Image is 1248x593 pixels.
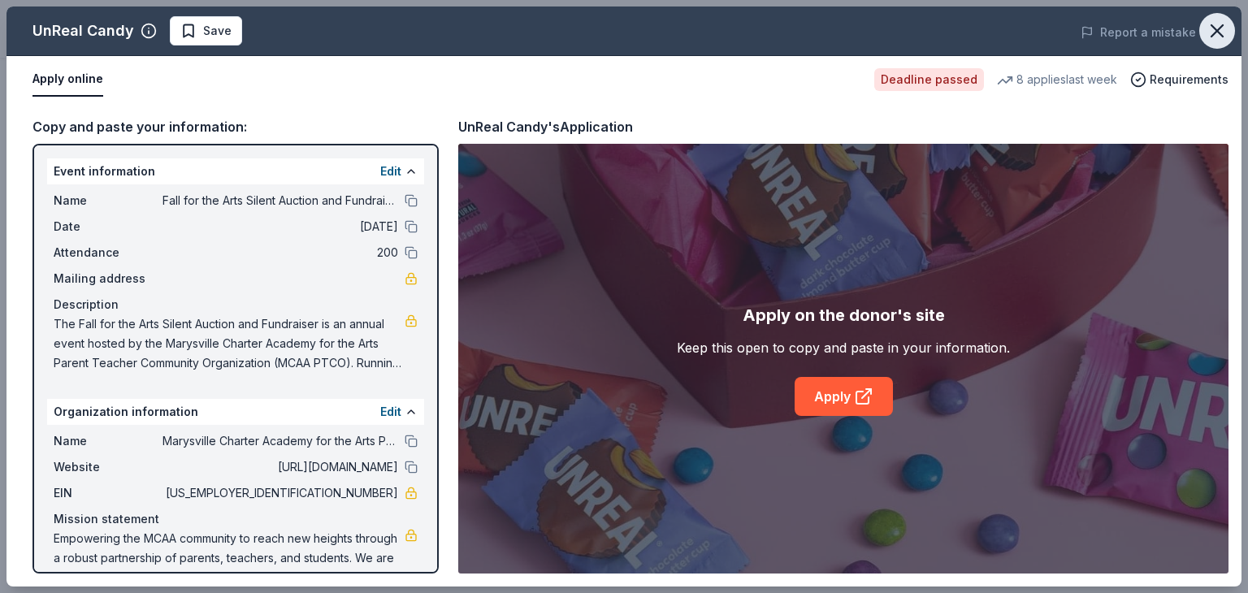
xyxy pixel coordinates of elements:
[54,191,162,210] span: Name
[380,402,401,422] button: Edit
[997,70,1117,89] div: 8 applies last week
[54,295,418,314] div: Description
[162,431,398,451] span: Marysville Charter Academy for the Arts PTCO
[874,68,984,91] div: Deadline passed
[458,116,633,137] div: UnReal Candy's Application
[54,314,405,373] span: The Fall for the Arts Silent Auction and Fundraiser is an annual event hosted by the Marysville C...
[54,483,162,503] span: EIN
[54,509,418,529] div: Mission statement
[54,217,162,236] span: Date
[162,483,398,503] span: [US_EMPLOYER_IDENTIFICATION_NUMBER]
[32,18,134,44] div: UnReal Candy
[380,162,401,181] button: Edit
[743,302,945,328] div: Apply on the donor's site
[32,63,103,97] button: Apply online
[1150,70,1228,89] span: Requirements
[54,529,405,587] span: Empowering the MCAA community to reach new heights through a robust partnership of parents, teach...
[795,377,893,416] a: Apply
[162,457,398,477] span: [URL][DOMAIN_NAME]
[54,243,162,262] span: Attendance
[1130,70,1228,89] button: Requirements
[162,217,398,236] span: [DATE]
[54,457,162,477] span: Website
[677,338,1010,357] div: Keep this open to copy and paste in your information.
[54,431,162,451] span: Name
[1081,23,1196,42] button: Report a mistake
[162,191,398,210] span: Fall for the Arts Silent Auction and Fundraiser
[32,116,439,137] div: Copy and paste your information:
[170,16,242,45] button: Save
[54,269,162,288] span: Mailing address
[47,399,424,425] div: Organization information
[47,158,424,184] div: Event information
[203,21,232,41] span: Save
[162,243,398,262] span: 200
